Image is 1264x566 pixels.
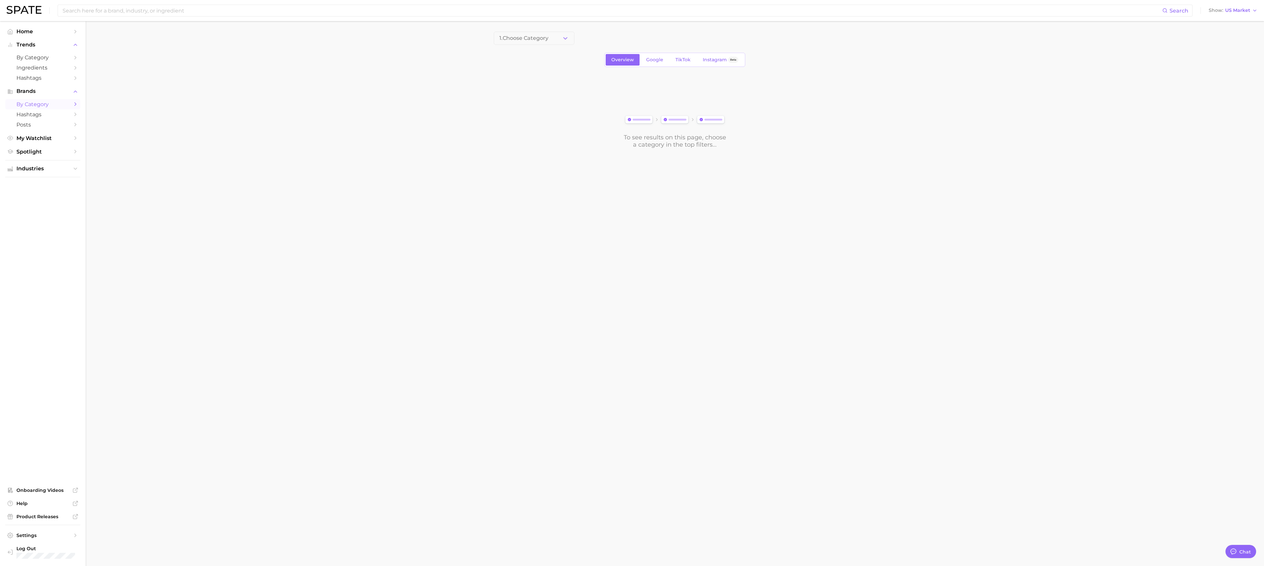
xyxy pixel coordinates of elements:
span: Ingredients [16,65,69,71]
span: Show [1209,9,1223,12]
span: Onboarding Videos [16,487,69,493]
a: Settings [5,530,80,540]
span: Google [646,57,663,63]
span: by Category [16,54,69,61]
a: Product Releases [5,512,80,522]
span: Industries [16,166,69,172]
button: Industries [5,164,80,174]
a: Ingredients [5,63,80,73]
span: Instagram [703,57,727,63]
a: Google [641,54,669,66]
img: svg%3e [623,114,726,126]
a: Help [5,498,80,508]
div: To see results on this page, choose a category in the top filters... [623,134,726,148]
span: Log Out [16,546,80,552]
button: 1.Choose Category [494,32,574,45]
a: Onboarding Videos [5,485,80,495]
img: SPATE [7,6,41,14]
span: Posts [16,122,69,128]
a: TikTok [670,54,696,66]
a: InstagramBeta [697,54,744,66]
a: Hashtags [5,109,80,120]
span: Settings [16,532,69,538]
span: Home [16,28,69,35]
a: Posts [5,120,80,130]
span: Hashtags [16,75,69,81]
span: Hashtags [16,111,69,118]
span: Product Releases [16,514,69,520]
input: Search here for a brand, industry, or ingredient [62,5,1162,16]
span: Spotlight [16,149,69,155]
span: by Category [16,101,69,107]
span: My Watchlist [16,135,69,141]
button: ShowUS Market [1207,6,1259,15]
span: Search [1170,8,1188,14]
a: Home [5,26,80,37]
span: Beta [730,57,736,63]
span: Brands [16,88,69,94]
button: Brands [5,86,80,96]
a: Log out. Currently logged in with e-mail lynne.stewart@mpgllc.com. [5,544,80,561]
span: Trends [16,42,69,48]
a: by Category [5,99,80,109]
a: Hashtags [5,73,80,83]
button: Trends [5,40,80,50]
a: by Category [5,52,80,63]
span: Overview [611,57,634,63]
span: US Market [1225,9,1250,12]
span: 1. Choose Category [499,35,548,41]
a: Overview [606,54,640,66]
a: Spotlight [5,147,80,157]
a: My Watchlist [5,133,80,143]
span: Help [16,500,69,506]
span: TikTok [675,57,691,63]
